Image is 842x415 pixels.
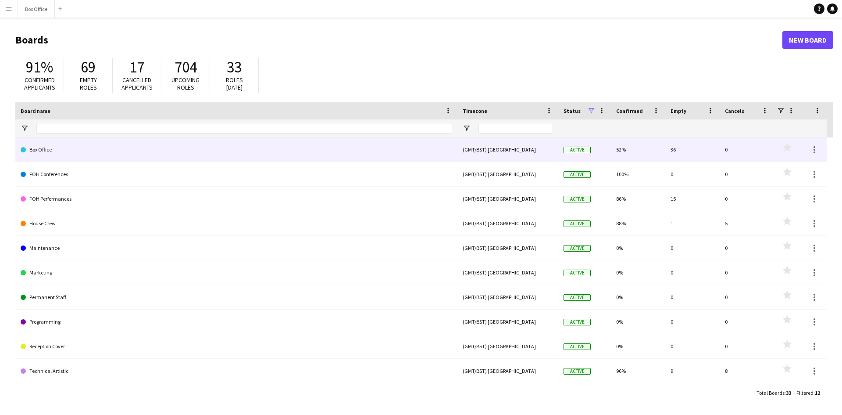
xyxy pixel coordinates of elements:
[720,310,774,334] div: 0
[227,58,242,77] span: 33
[21,310,452,334] a: Programming
[457,211,558,235] div: (GMT/BST) [GEOGRAPHIC_DATA]
[756,384,791,401] div: :
[564,171,591,178] span: Active
[720,211,774,235] div: 5
[756,390,785,396] span: Total Boards
[564,220,591,227] span: Active
[720,285,774,309] div: 0
[665,334,720,358] div: 0
[15,33,782,47] h1: Boards
[21,108,50,114] span: Board name
[457,383,558,408] div: (GMT/BST) [GEOGRAPHIC_DATA]
[564,294,591,301] span: Active
[725,108,744,114] span: Cancels
[564,245,591,252] span: Active
[564,319,591,325] span: Active
[720,359,774,383] div: 8
[21,383,452,408] a: Technical Corporate
[463,124,471,132] button: Open Filter Menu
[720,236,774,260] div: 0
[457,162,558,186] div: (GMT/BST) [GEOGRAPHIC_DATA]
[564,196,591,202] span: Active
[21,359,452,383] a: Technical Artistic
[564,270,591,276] span: Active
[782,31,833,49] a: New Board
[611,187,665,211] div: 86%
[665,285,720,309] div: 0
[564,147,591,153] span: Active
[611,260,665,285] div: 0%
[720,162,774,186] div: 0
[786,390,791,396] span: 33
[81,58,96,77] span: 69
[121,76,153,91] span: Cancelled applicants
[611,334,665,358] div: 0%
[21,124,29,132] button: Open Filter Menu
[26,58,53,77] span: 91%
[616,108,643,114] span: Confirmed
[611,310,665,334] div: 0%
[720,137,774,162] div: 0
[611,137,665,162] div: 52%
[665,211,720,235] div: 1
[611,383,665,408] div: 97%
[665,137,720,162] div: 36
[720,334,774,358] div: 0
[796,384,820,401] div: :
[457,310,558,334] div: (GMT/BST) [GEOGRAPHIC_DATA]
[463,108,487,114] span: Timezone
[665,383,720,408] div: 8
[21,211,452,236] a: House Crew
[671,108,686,114] span: Empty
[564,368,591,375] span: Active
[24,76,55,91] span: Confirmed applicants
[457,137,558,162] div: (GMT/BST) [GEOGRAPHIC_DATA]
[796,390,813,396] span: Filtered
[720,187,774,211] div: 0
[665,236,720,260] div: 0
[665,260,720,285] div: 0
[21,162,452,187] a: FOH Conferences
[457,285,558,309] div: (GMT/BST) [GEOGRAPHIC_DATA]
[457,334,558,358] div: (GMT/BST) [GEOGRAPHIC_DATA]
[611,285,665,309] div: 0%
[665,162,720,186] div: 0
[21,285,452,310] a: Permanent Staff
[665,359,720,383] div: 9
[21,187,452,211] a: FOH Performances
[665,187,720,211] div: 15
[457,236,558,260] div: (GMT/BST) [GEOGRAPHIC_DATA]
[457,187,558,211] div: (GMT/BST) [GEOGRAPHIC_DATA]
[611,211,665,235] div: 88%
[18,0,55,18] button: Box Office
[129,58,144,77] span: 17
[564,108,581,114] span: Status
[457,260,558,285] div: (GMT/BST) [GEOGRAPHIC_DATA]
[611,359,665,383] div: 96%
[564,343,591,350] span: Active
[226,76,243,91] span: Roles [DATE]
[21,260,452,285] a: Marketing
[815,390,820,396] span: 12
[80,76,97,91] span: Empty roles
[478,123,553,134] input: Timezone Filter Input
[36,123,452,134] input: Board name Filter Input
[21,236,452,260] a: Maintenance
[611,162,665,186] div: 100%
[175,58,197,77] span: 704
[611,236,665,260] div: 0%
[457,359,558,383] div: (GMT/BST) [GEOGRAPHIC_DATA]
[21,137,452,162] a: Box Office
[720,260,774,285] div: 0
[665,310,720,334] div: 0
[171,76,200,91] span: Upcoming roles
[21,334,452,359] a: Reception Cover
[720,383,774,408] div: 4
